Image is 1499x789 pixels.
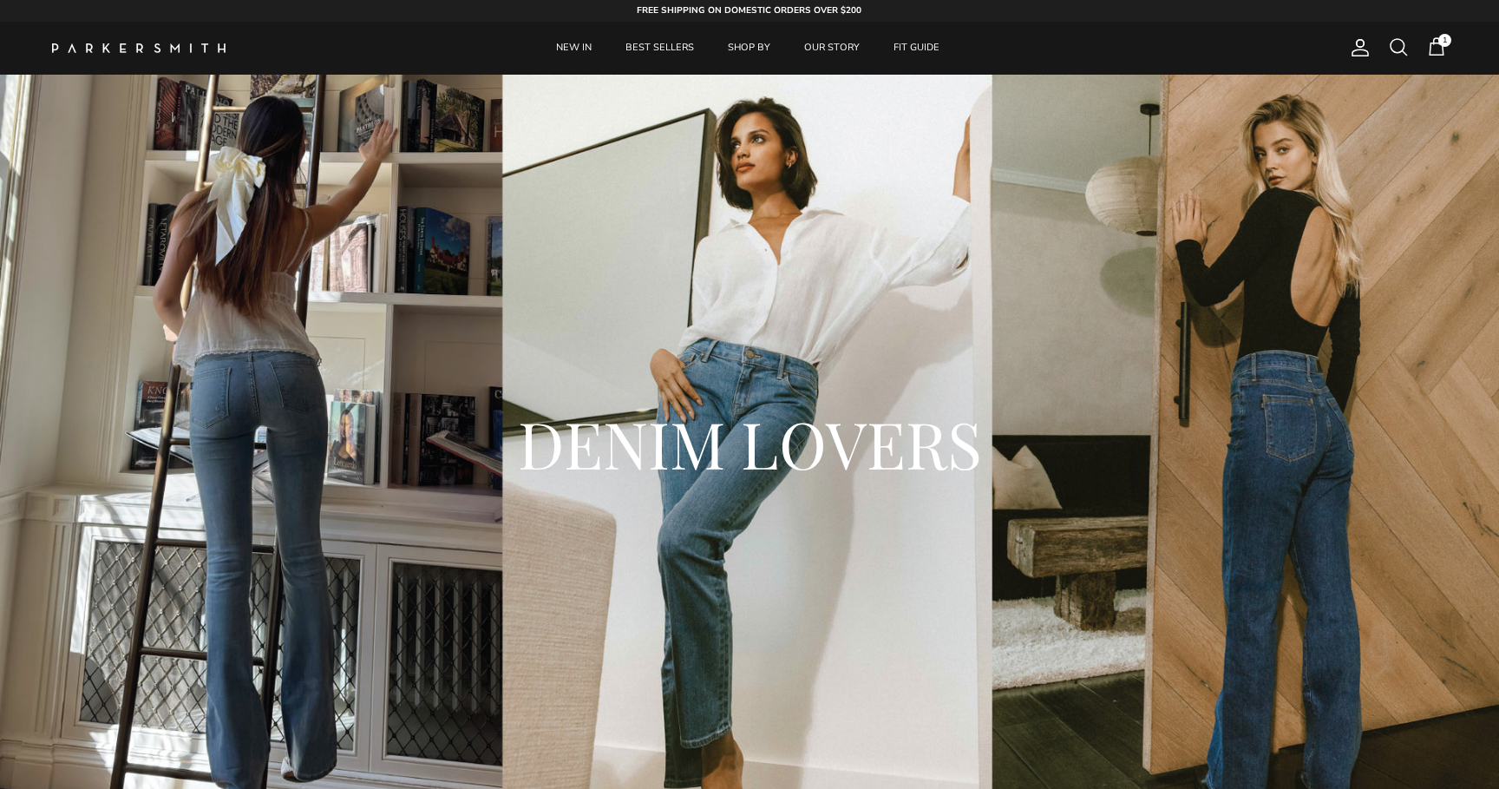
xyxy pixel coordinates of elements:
a: OUR STORY [789,22,875,75]
a: BEST SELLERS [610,22,710,75]
a: NEW IN [540,22,607,75]
a: FIT GUIDE [878,22,955,75]
div: Primary [259,22,1237,75]
span: 1 [1438,34,1451,47]
a: Account [1343,37,1371,58]
strong: FREE SHIPPING ON DOMESTIC ORDERS OVER $200 [637,4,861,16]
a: 1 [1426,36,1447,59]
a: SHOP BY [712,22,786,75]
h2: DENIM LOVERS [268,402,1231,485]
img: Parker Smith [52,43,226,53]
